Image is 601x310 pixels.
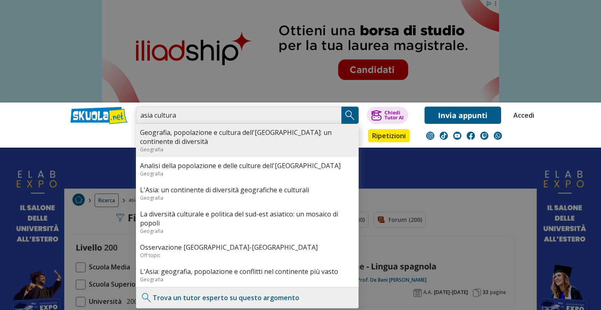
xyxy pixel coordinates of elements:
[494,132,502,140] img: WhatsApp
[425,107,501,124] a: Invia appunti
[480,132,488,140] img: twitch
[140,276,355,283] div: Geografia
[140,170,355,177] div: Geografia
[344,109,356,121] img: Cerca appunti, riassunti o versioni
[140,128,355,146] a: Geografia, popolazione e cultura dell'[GEOGRAPHIC_DATA]: un continente di diversità
[426,132,434,140] img: instagram
[140,185,355,194] a: L'Asia: un continente di diversità geografiche e culturali
[140,267,355,276] a: L'Asia: geografia, popolazione e conflitti nel continente più vasto
[453,132,461,140] img: youtube
[140,252,355,259] div: Off topic
[367,107,408,124] button: ChiediTutor AI
[513,107,531,124] a: Accedi
[140,161,355,170] a: Analisi della popolazione e delle culture dell'[GEOGRAPHIC_DATA]
[140,210,355,228] a: La diversità culturale e politica del sud-est asiatico: un mosaico di popoli
[341,107,359,124] button: Search Button
[136,107,341,124] input: Cerca appunti, riassunti o versioni
[467,132,475,140] img: facebook
[140,243,355,252] a: Osservazione [GEOGRAPHIC_DATA]-[GEOGRAPHIC_DATA]
[140,146,355,153] div: Geografia
[368,129,410,142] a: Ripetizioni
[440,132,448,140] img: tiktok
[384,110,404,120] div: Chiedi Tutor AI
[140,228,355,235] div: Geografia
[140,194,355,201] div: Geografia
[140,292,153,304] img: Trova un tutor esperto
[134,129,171,144] a: Appunti
[153,293,299,302] a: Trova un tutor esperto su questo argomento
